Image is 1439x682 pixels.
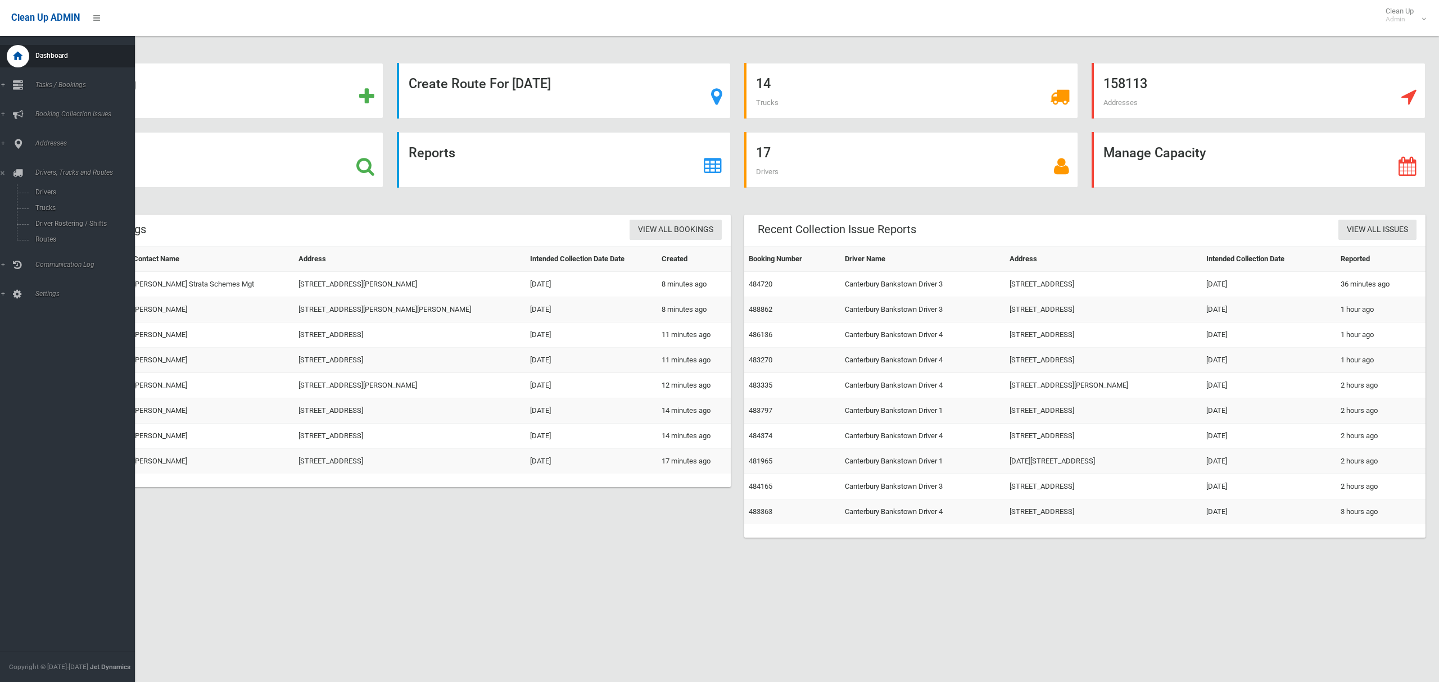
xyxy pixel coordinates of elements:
td: Canterbury Bankstown Driver 3 [840,474,1005,499]
a: 483363 [749,507,772,516]
td: 2 hours ago [1336,449,1426,474]
a: 484165 [749,482,772,490]
td: [PERSON_NAME] [129,373,294,398]
span: Clean Up [1380,7,1425,24]
th: Driver Name [840,247,1005,272]
td: [DATE] [526,398,657,424]
td: [STREET_ADDRESS] [1005,474,1202,499]
td: Canterbury Bankstown Driver 1 [840,398,1005,424]
td: Canterbury Bankstown Driver 1 [840,449,1005,474]
span: Drivers, Trucks and Routes [32,169,135,176]
a: 483270 [749,356,772,364]
td: [STREET_ADDRESS] [294,322,525,348]
td: 2 hours ago [1336,424,1426,449]
strong: 14 [756,76,771,92]
td: [PERSON_NAME] [129,297,294,322]
td: [DATE] [526,272,657,297]
td: [STREET_ADDRESS] [294,449,525,474]
td: 1 hour ago [1336,297,1426,322]
td: [STREET_ADDRESS] [1005,398,1202,424]
td: [DATE] [1202,348,1336,373]
a: 17 Drivers [744,132,1078,188]
span: Routes [32,235,125,243]
td: [DATE] [526,297,657,322]
th: Reported [1336,247,1426,272]
span: Copyright © [DATE]-[DATE] [9,663,88,671]
th: Intended Collection Date Date [526,247,657,272]
th: Intended Collection Date [1202,247,1336,272]
td: [DATE] [1202,272,1336,297]
td: Canterbury Bankstown Driver 3 [840,272,1005,297]
td: [DATE] [1202,499,1336,525]
th: Contact Name [129,247,294,272]
td: [STREET_ADDRESS] [1005,272,1202,297]
span: Trucks [32,204,125,212]
a: Create Route For [DATE] [397,63,731,119]
td: [STREET_ADDRESS][PERSON_NAME] [1005,373,1202,398]
span: Clean Up ADMIN [11,12,80,23]
td: [DATE] [526,449,657,474]
td: 11 minutes ago [657,322,731,348]
small: Admin [1386,15,1414,24]
td: [DATE] [1202,449,1336,474]
td: [DATE] [526,348,657,373]
td: 14 minutes ago [657,398,731,424]
th: Address [1005,247,1202,272]
a: Manage Capacity [1092,132,1426,188]
span: Drivers [32,188,125,196]
td: [DATE] [1202,373,1336,398]
td: [STREET_ADDRESS] [294,424,525,449]
span: Dashboard [32,52,135,60]
a: 484374 [749,431,772,440]
td: Canterbury Bankstown Driver 3 [840,297,1005,322]
strong: Create Route For [DATE] [409,76,551,92]
strong: Manage Capacity [1103,145,1206,161]
a: Search [49,132,383,188]
td: 8 minutes ago [657,297,731,322]
strong: 17 [756,145,771,161]
a: 484720 [749,280,772,288]
td: [PERSON_NAME] [129,398,294,424]
a: View All Bookings [630,220,722,240]
td: [DATE] [1202,424,1336,449]
td: [DATE] [526,373,657,398]
td: [STREET_ADDRESS] [294,398,525,424]
td: 2 hours ago [1336,373,1426,398]
a: Reports [397,132,731,188]
a: 481965 [749,457,772,465]
strong: 158113 [1103,76,1147,92]
td: [STREET_ADDRESS] [294,348,525,373]
td: [PERSON_NAME] [129,348,294,373]
td: Canterbury Bankstown Driver 4 [840,373,1005,398]
a: 483797 [749,406,772,415]
td: [STREET_ADDRESS] [1005,424,1202,449]
span: Settings [32,290,135,298]
td: [STREET_ADDRESS][PERSON_NAME][PERSON_NAME] [294,297,525,322]
a: 483335 [749,381,772,389]
td: [PERSON_NAME] [129,424,294,449]
a: 486136 [749,330,772,339]
span: Trucks [756,98,779,107]
td: Canterbury Bankstown Driver 4 [840,348,1005,373]
th: Booking Number [744,247,840,272]
span: Tasks / Bookings [32,81,135,89]
th: Created [657,247,731,272]
td: [DATE] [526,424,657,449]
a: 158113 Addresses [1092,63,1426,119]
td: 17 minutes ago [657,449,731,474]
th: Address [294,247,525,272]
span: Driver Rostering / Shifts [32,220,125,228]
td: 14 minutes ago [657,424,731,449]
td: [PERSON_NAME] [129,322,294,348]
strong: Jet Dynamics [90,663,130,671]
td: 12 minutes ago [657,373,731,398]
td: 8 minutes ago [657,272,731,297]
td: [DATE] [526,322,657,348]
td: Canterbury Bankstown Driver 4 [840,424,1005,449]
td: [STREET_ADDRESS] [1005,322,1202,348]
td: 2 hours ago [1336,474,1426,499]
span: Addresses [1103,98,1138,107]
span: Communication Log [32,261,135,269]
strong: Reports [409,145,455,161]
td: [STREET_ADDRESS] [1005,348,1202,373]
